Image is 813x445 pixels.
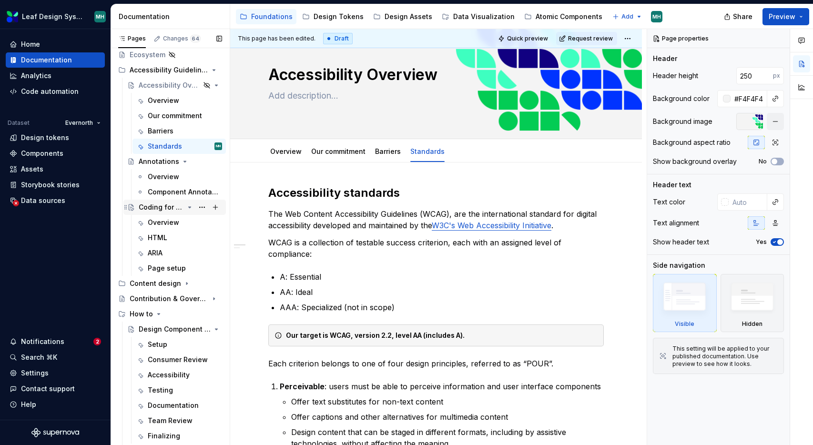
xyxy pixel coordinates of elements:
div: Assets [21,164,43,174]
a: StandardsMH [132,139,226,154]
p: px [773,72,780,80]
a: Team Review [132,413,226,428]
button: Request review [556,32,617,45]
div: Notifications [21,337,64,346]
div: ARIA [148,248,163,258]
div: Team Review [148,416,193,425]
div: Header [653,54,677,63]
div: Header text [653,180,691,190]
div: Code automation [21,87,79,96]
div: Hidden [721,274,784,332]
div: Documentation [148,401,199,410]
a: Annotations [123,154,226,169]
a: Design Component Process [123,322,226,337]
a: Setup [132,337,226,352]
p: AAA: Specialized (not in scope) [280,302,604,313]
div: Documentation [119,12,226,21]
div: Background color [653,94,710,103]
a: Molecular Patterns [608,9,691,24]
div: Annotations [139,157,179,166]
div: Accessibility Guidelines [114,62,226,78]
div: Overview [148,218,179,227]
a: Design Tokens [298,9,367,24]
button: Quick preview [495,32,552,45]
a: Ecosystem [114,47,226,62]
div: Atomic Components [536,12,602,21]
a: Standards [410,147,445,155]
span: 2 [93,338,101,345]
a: Documentation [6,52,105,68]
div: Accessibility [148,370,190,380]
div: Visible [653,274,717,332]
div: This setting will be applied to your published documentation. Use preview to see how it looks. [672,345,778,368]
a: Accessibility Overview [123,78,226,93]
a: Finalizing [132,428,226,444]
a: Coding for the web [123,200,226,215]
strong: Perceivable [280,382,325,391]
a: Barriers [132,123,226,139]
div: Leaf Design System [22,12,83,21]
div: Documentation [21,55,72,65]
a: Code automation [6,84,105,99]
div: Show header text [653,237,709,247]
div: Accessibility Guidelines [130,65,208,75]
a: Home [6,37,105,52]
div: Settings [21,368,49,378]
a: HTML [132,230,226,245]
div: MH [652,13,661,20]
a: Assets [6,162,105,177]
a: Accessibility [132,367,226,383]
span: Request review [568,35,613,42]
div: Visible [675,320,694,328]
a: Analytics [6,68,105,83]
div: Content design [130,279,181,288]
div: Draft [323,33,353,44]
span: Evernorth [65,119,93,127]
div: Side navigation [653,261,705,270]
p: Offer text substitutes for non-text content [291,396,604,407]
a: Storybook stories [6,177,105,192]
p: A: Essential [280,271,604,283]
div: Our commitment [148,111,202,121]
img: 6e787e26-f4c0-4230-8924-624fe4a2d214.png [7,11,18,22]
strong: Our target is WCAG, version 2.2, level AA (includes A). [286,331,465,339]
div: Home [21,40,40,49]
p: : users must be able to perceive information and user interface components [280,381,604,392]
p: Each criterion belongs to one of four design principles, referred to as “POUR”. [268,358,604,369]
a: Design Assets [369,9,436,24]
span: Add [621,13,633,20]
button: Share [719,8,759,25]
a: Overview [132,169,226,184]
a: Documentation [132,398,226,413]
textarea: Accessibility Overview [266,63,602,86]
div: Overview [148,172,179,182]
button: Search ⌘K [6,350,105,365]
div: Page setup [148,263,186,273]
button: Evernorth [61,116,105,130]
div: Barriers [371,141,405,161]
input: Auto [731,90,767,107]
div: Text alignment [653,218,699,228]
label: Yes [756,238,767,246]
div: Content design [114,276,226,291]
div: How to [130,309,153,319]
span: This page has been edited. [238,35,315,42]
p: WCAG is a collection of testable success criterion, each with an assigned level of compliance: [268,237,604,260]
div: MH [216,142,221,151]
div: Setup [148,340,167,349]
span: Quick preview [507,35,548,42]
div: Background aspect ratio [653,138,731,147]
svg: Supernova Logo [31,428,79,437]
div: Coding for the web [139,202,184,212]
div: Barriers [148,126,173,136]
div: Component Annotations [148,187,220,197]
a: Overview [132,93,226,108]
h2: Accessibility standards [268,185,604,201]
a: Our commitment [311,147,366,155]
div: Design Component Process [139,324,211,334]
div: Standards [148,142,182,151]
div: Our commitment [307,141,369,161]
span: Share [733,12,752,21]
span: Preview [769,12,795,21]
